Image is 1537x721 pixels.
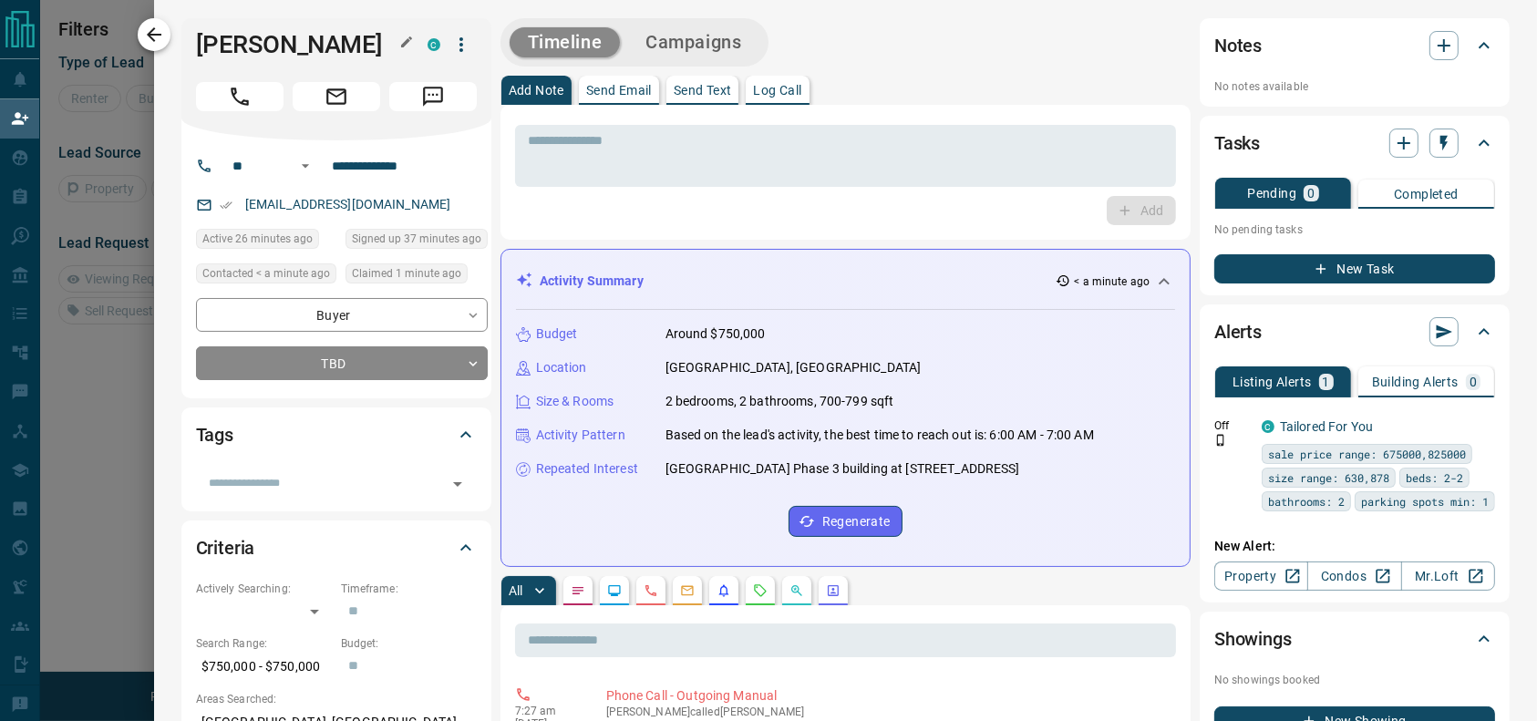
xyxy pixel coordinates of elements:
[826,583,841,598] svg: Agent Actions
[1214,216,1495,243] p: No pending tasks
[196,526,477,570] div: Criteria
[1470,376,1477,388] p: 0
[536,358,587,377] p: Location
[1323,376,1330,388] p: 1
[245,197,451,211] a: [EMAIL_ADDRESS][DOMAIN_NAME]
[346,263,488,289] div: Fri Aug 15 2025
[1361,492,1489,510] span: parking spots min: 1
[1214,78,1495,95] p: No notes available
[196,346,488,380] div: TBD
[1268,492,1345,510] span: bathrooms: 2
[665,324,766,344] p: Around $750,000
[428,38,440,51] div: condos.ca
[1268,445,1466,463] span: sale price range: 675000,825000
[536,426,625,445] p: Activity Pattern
[1214,31,1262,60] h2: Notes
[1233,376,1312,388] p: Listing Alerts
[1214,561,1308,591] a: Property
[665,459,1020,479] p: [GEOGRAPHIC_DATA] Phase 3 building at [STREET_ADDRESS]
[1247,187,1296,200] p: Pending
[571,583,585,598] svg: Notes
[536,392,614,411] p: Size & Rooms
[515,705,579,717] p: 7:27 am
[509,584,523,597] p: All
[196,420,233,449] h2: Tags
[293,82,380,111] span: Email
[1394,188,1459,201] p: Completed
[346,229,488,254] div: Fri Aug 15 2025
[1214,624,1292,654] h2: Showings
[1214,129,1260,158] h2: Tasks
[536,324,578,344] p: Budget
[540,272,644,291] p: Activity Summary
[196,581,332,597] p: Actively Searching:
[445,471,470,497] button: Open
[1401,561,1495,591] a: Mr.Loft
[627,27,759,57] button: Campaigns
[674,84,732,97] p: Send Text
[1214,24,1495,67] div: Notes
[1262,420,1274,433] div: condos.ca
[352,230,481,248] span: Signed up 37 minutes ago
[352,264,461,283] span: Claimed 1 minute ago
[753,84,801,97] p: Log Call
[294,155,316,177] button: Open
[196,691,477,707] p: Areas Searched:
[509,84,564,97] p: Add Note
[1280,419,1373,434] a: Tailored For You
[202,264,330,283] span: Contacted < a minute ago
[1214,672,1495,688] p: No showings booked
[510,27,621,57] button: Timeline
[1268,469,1389,487] span: size range: 630,878
[1406,469,1463,487] span: beds: 2-2
[536,459,638,479] p: Repeated Interest
[196,413,477,457] div: Tags
[1214,317,1262,346] h2: Alerts
[196,298,488,332] div: Buyer
[1214,254,1495,283] button: New Task
[341,581,477,597] p: Timeframe:
[789,583,804,598] svg: Opportunities
[1214,121,1495,165] div: Tasks
[1214,537,1495,556] p: New Alert:
[341,635,477,652] p: Budget:
[607,583,622,598] svg: Lead Browsing Activity
[220,199,232,211] svg: Email Verified
[665,426,1094,445] p: Based on the lead's activity, the best time to reach out is: 6:00 AM - 7:00 AM
[1214,434,1227,447] svg: Push Notification Only
[606,686,1169,706] p: Phone Call - Outgoing Manual
[1214,310,1495,354] div: Alerts
[196,652,332,682] p: $750,000 - $750,000
[586,84,652,97] p: Send Email
[196,635,332,652] p: Search Range:
[389,82,477,111] span: Message
[202,230,313,248] span: Active 26 minutes ago
[1214,417,1251,434] p: Off
[196,263,336,289] div: Fri Aug 15 2025
[717,583,731,598] svg: Listing Alerts
[1372,376,1459,388] p: Building Alerts
[196,533,255,562] h2: Criteria
[680,583,695,598] svg: Emails
[1307,561,1401,591] a: Condos
[196,82,284,111] span: Call
[1307,187,1315,200] p: 0
[665,358,922,377] p: [GEOGRAPHIC_DATA], [GEOGRAPHIC_DATA]
[789,506,903,537] button: Regenerate
[606,706,1169,718] p: [PERSON_NAME] called [PERSON_NAME]
[753,583,768,598] svg: Requests
[196,30,400,59] h1: [PERSON_NAME]
[1074,273,1150,290] p: < a minute ago
[644,583,658,598] svg: Calls
[1214,617,1495,661] div: Showings
[665,392,894,411] p: 2 bedrooms, 2 bathrooms, 700-799 sqft
[196,229,336,254] div: Fri Aug 15 2025
[516,264,1175,298] div: Activity Summary< a minute ago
